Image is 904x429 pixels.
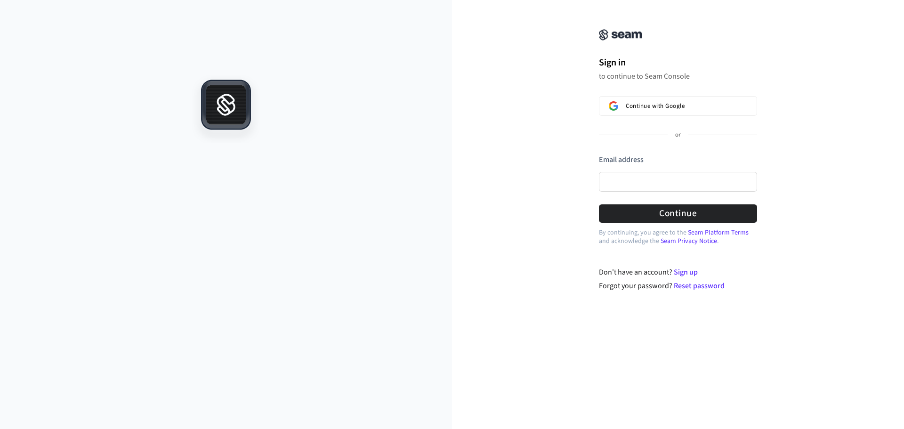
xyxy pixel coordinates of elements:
img: Seam Console [599,29,642,40]
a: Seam Platform Terms [688,228,749,237]
h1: Sign in [599,56,757,70]
p: or [675,131,681,139]
button: Continue [599,204,757,223]
a: Reset password [674,281,725,291]
p: to continue to Seam Console [599,72,757,81]
span: Continue with Google [626,102,685,110]
img: Sign in with Google [609,101,618,111]
p: By continuing, you agree to the and acknowledge the . [599,228,757,245]
button: Sign in with GoogleContinue with Google [599,96,757,116]
div: Don't have an account? [599,267,758,278]
a: Sign up [674,267,698,277]
a: Seam Privacy Notice [661,236,717,246]
div: Forgot your password? [599,280,758,291]
label: Email address [599,154,644,165]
